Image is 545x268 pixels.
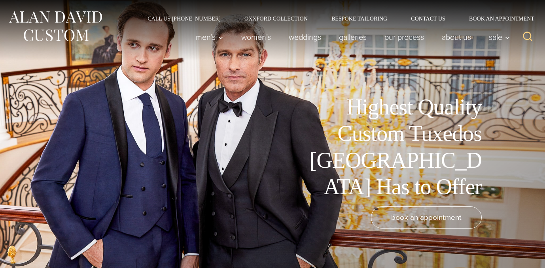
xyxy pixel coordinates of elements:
iframe: Opens a widget where you can chat to one of our agents [494,244,537,264]
nav: Primary Navigation [187,29,515,45]
span: Men’s [196,33,223,41]
a: Oxxford Collection [233,16,320,21]
nav: Secondary Navigation [136,16,537,21]
span: book an appointment [391,212,462,223]
span: Sale [489,33,510,41]
a: book an appointment [371,206,482,229]
a: Contact Us [399,16,457,21]
a: Book an Appointment [457,16,537,21]
h1: Highest Quality Custom Tuxedos [GEOGRAPHIC_DATA] Has to Offer [304,94,482,200]
a: Galleries [330,29,376,45]
a: About Us [433,29,480,45]
button: View Search Form [518,28,537,47]
a: weddings [280,29,330,45]
img: Alan David Custom [8,9,103,44]
a: Call Us [PHONE_NUMBER] [136,16,233,21]
a: Our Process [376,29,433,45]
a: Bespoke Tailoring [320,16,399,21]
a: Women’s [233,29,280,45]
